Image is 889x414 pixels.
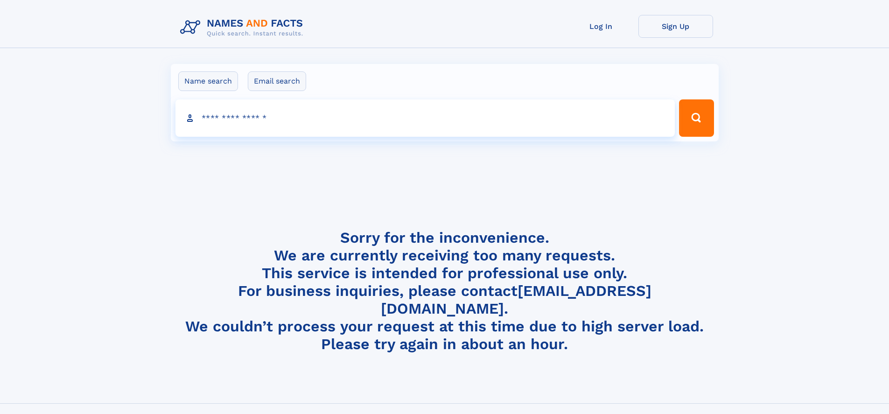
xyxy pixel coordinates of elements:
[638,15,713,38] a: Sign Up
[381,282,651,317] a: [EMAIL_ADDRESS][DOMAIN_NAME]
[564,15,638,38] a: Log In
[679,99,714,137] button: Search Button
[248,71,306,91] label: Email search
[175,99,675,137] input: search input
[178,71,238,91] label: Name search
[176,15,311,40] img: Logo Names and Facts
[176,229,713,353] h4: Sorry for the inconvenience. We are currently receiving too many requests. This service is intend...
